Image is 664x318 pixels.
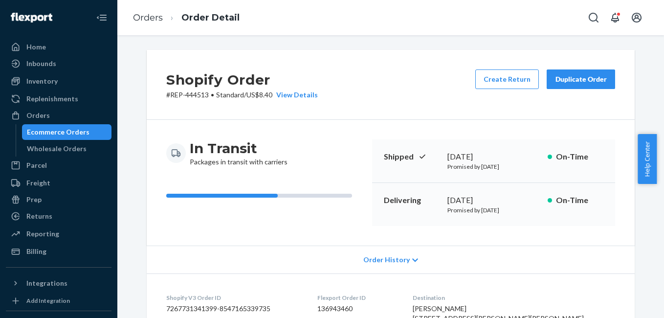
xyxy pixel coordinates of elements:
a: Freight [6,175,111,191]
ol: breadcrumbs [125,3,247,32]
a: Reporting [6,226,111,242]
div: Duplicate Order [555,74,607,84]
img: Flexport logo [11,13,52,23]
a: Replenishments [6,91,111,107]
div: Ecommerce Orders [27,127,89,137]
h3: In Transit [190,139,288,157]
button: Open notifications [605,8,625,27]
button: Open account menu [627,8,646,27]
div: Billing [26,247,46,256]
p: Promised by [DATE] [447,162,540,171]
a: Wholesale Orders [22,141,112,157]
a: Returns [6,208,111,224]
dt: Flexport Order ID [317,294,397,302]
div: Packages in transit with carriers [190,139,288,167]
div: Add Integration [26,296,70,305]
div: Orders [26,111,50,120]
a: Billing [6,244,111,259]
a: Orders [6,108,111,123]
div: Inventory [26,76,58,86]
div: Reporting [26,229,59,239]
button: Duplicate Order [547,69,615,89]
p: Promised by [DATE] [447,206,540,214]
button: Open Search Box [584,8,603,27]
button: Help Center [638,134,657,184]
a: Orders [133,12,163,23]
span: • [211,91,214,99]
a: Home [6,39,111,55]
p: On-Time [556,195,603,206]
div: [DATE] [447,195,540,206]
div: Inbounds [26,59,56,68]
a: Inbounds [6,56,111,71]
dd: 136943460 [317,304,397,314]
div: Parcel [26,160,47,170]
dd: 7267731341399-8547165339735 [166,304,302,314]
p: # REP-444513 / US$8.40 [166,90,318,100]
button: Create Return [475,69,539,89]
p: Delivering [384,195,440,206]
a: Add Integration [6,295,111,307]
div: Replenishments [26,94,78,104]
a: Inventory [6,73,111,89]
span: Standard [216,91,244,99]
div: [DATE] [447,151,540,162]
button: Close Navigation [92,8,111,27]
button: View Details [272,90,318,100]
div: Prep [26,195,42,204]
div: Returns [26,211,52,221]
dt: Shopify V3 Order ID [166,294,302,302]
a: Prep [6,192,111,207]
button: Integrations [6,275,111,291]
div: Wholesale Orders [27,144,87,154]
a: Order Detail [181,12,240,23]
dt: Destination [413,294,615,302]
div: Freight [26,178,50,188]
iframe: Opens a widget where you can chat to one of our agents [602,289,654,313]
p: Shipped [384,151,440,162]
h2: Shopify Order [166,69,318,90]
p: On-Time [556,151,603,162]
div: Home [26,42,46,52]
div: Integrations [26,278,67,288]
a: Parcel [6,158,111,173]
span: Order History [363,255,410,265]
a: Ecommerce Orders [22,124,112,140]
